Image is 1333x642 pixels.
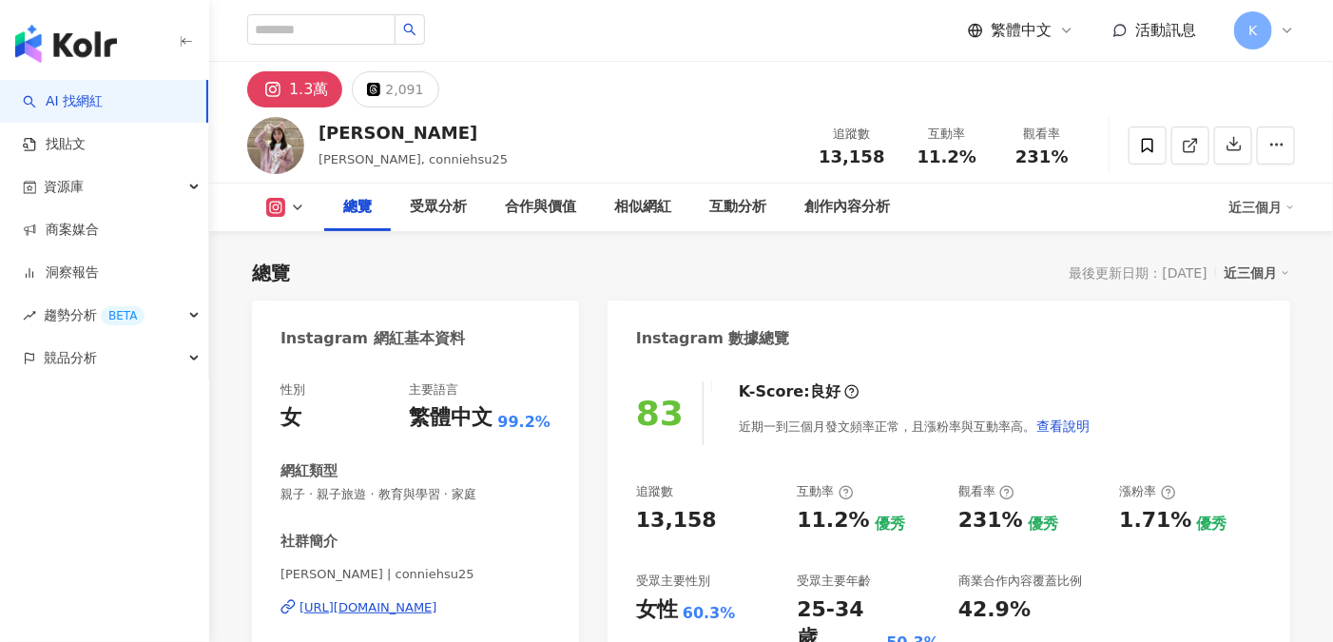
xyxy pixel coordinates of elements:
span: 查看說明 [1036,418,1090,434]
div: 觀看率 [1006,125,1078,144]
div: 創作內容分析 [804,196,890,219]
a: 找貼文 [23,135,86,154]
div: 受眾主要年齡 [798,573,872,590]
img: KOL Avatar [247,117,304,174]
div: 受眾分析 [410,196,467,219]
span: 競品分析 [44,337,97,379]
span: rise [23,309,36,322]
div: 追蹤數 [636,483,673,500]
div: 優秀 [875,514,905,535]
div: Instagram 網紅基本資料 [280,328,465,349]
div: 繁體中文 [409,403,493,433]
div: 良好 [810,381,840,402]
span: 99.2% [497,412,551,433]
div: 追蹤數 [816,125,888,144]
div: 最後更新日期：[DATE] [1070,265,1207,281]
div: 優秀 [1197,514,1227,535]
div: 1.71% [1120,506,1192,535]
div: BETA [101,306,145,325]
span: 11.2% [918,147,976,166]
div: 受眾主要性別 [636,573,710,590]
span: 活動訊息 [1135,21,1196,39]
div: 女性 [636,595,678,625]
div: [URL][DOMAIN_NAME] [299,599,437,616]
div: 社群簡介 [280,532,338,552]
a: 商案媒合 [23,221,99,240]
a: [URL][DOMAIN_NAME] [280,599,551,616]
div: 互動率 [798,483,854,500]
div: [PERSON_NAME] [319,121,508,145]
div: 13,158 [636,506,717,535]
div: 近三個月 [1228,192,1295,223]
div: 近三個月 [1224,261,1290,285]
div: 商業合作內容覆蓋比例 [958,573,1082,590]
span: 13,158 [819,146,884,166]
div: 83 [636,394,684,433]
div: 女 [280,403,301,433]
div: 總覽 [343,196,372,219]
div: 231% [958,506,1023,535]
span: search [403,23,416,36]
div: 相似網紅 [614,196,671,219]
div: 互動率 [911,125,983,144]
a: 洞察報告 [23,263,99,282]
div: 60.3% [683,603,736,624]
div: 網紅類型 [280,461,338,481]
span: 資源庫 [44,165,84,208]
div: 2,091 [385,76,423,103]
div: 互動分析 [709,196,766,219]
div: 合作與價值 [505,196,576,219]
span: 231% [1015,147,1069,166]
div: Instagram 數據總覽 [636,328,790,349]
div: 11.2% [798,506,870,535]
a: searchAI 找網紅 [23,92,103,111]
button: 查看說明 [1035,407,1091,445]
div: 總覽 [252,260,290,286]
div: 漲粉率 [1120,483,1176,500]
div: 優秀 [1028,514,1058,535]
span: K [1248,20,1257,41]
div: 主要語言 [409,381,458,399]
span: [PERSON_NAME] | conniehsu25 [280,566,551,583]
button: 1.3萬 [247,71,342,107]
div: 1.3萬 [289,76,328,103]
span: 趨勢分析 [44,294,145,337]
span: 親子 · 親子旅遊 · 教育與學習 · 家庭 [280,486,551,503]
div: K-Score : [739,381,860,402]
div: 近期一到三個月發文頻率正常，且漲粉率與互動率高。 [739,407,1091,445]
div: 性別 [280,381,305,399]
span: [PERSON_NAME], conniehsu25 [319,152,508,166]
button: 2,091 [352,71,438,107]
div: 觀看率 [958,483,1014,500]
span: 繁體中文 [991,20,1052,41]
img: logo [15,25,117,63]
div: 42.9% [958,595,1031,625]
